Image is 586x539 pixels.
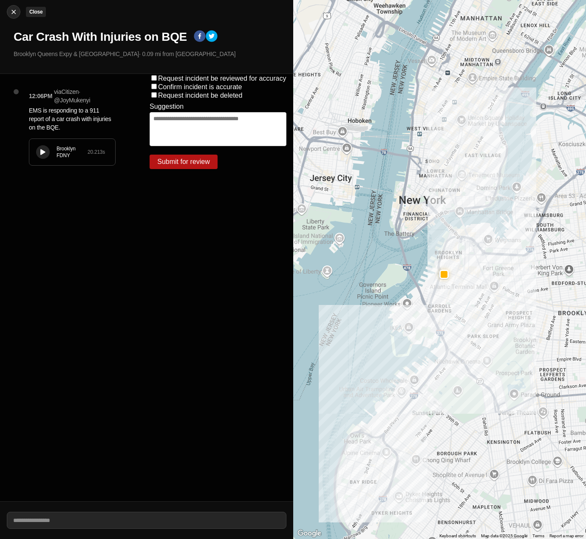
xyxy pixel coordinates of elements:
button: cancelClose [7,5,20,19]
button: twitter [206,30,218,44]
p: via Citizen · @ JoyMukenyi [54,87,116,104]
img: Google [295,528,323,539]
div: Brooklyn FDNY [57,145,88,159]
h1: Car Crash With Injuries on BQE [14,29,187,45]
label: Request incident be deleted [158,92,242,99]
button: Submit for review [150,155,218,169]
label: Suggestion [150,103,184,110]
p: 12:06PM [29,92,52,100]
a: Terms (opens in new tab) [532,533,544,538]
button: Keyboard shortcuts [439,533,476,539]
span: Map data ©2025 Google [481,533,527,538]
p: EMS is responding to a 911 report of a car crash with injuries on the BQE. [29,106,116,132]
label: Request incident be reviewed for accuracy [158,75,286,82]
button: facebook [194,30,206,44]
img: cancel [9,8,18,16]
a: Report a map error [549,533,583,538]
p: Brooklyn Queens Expy & [GEOGRAPHIC_DATA] · 0.09 mi from [GEOGRAPHIC_DATA] [14,50,286,58]
a: Open this area in Google Maps (opens a new window) [295,528,323,539]
label: Confirm incident is accurate [158,83,242,90]
div: 20.213 s [88,149,105,155]
small: Close [29,9,42,15]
